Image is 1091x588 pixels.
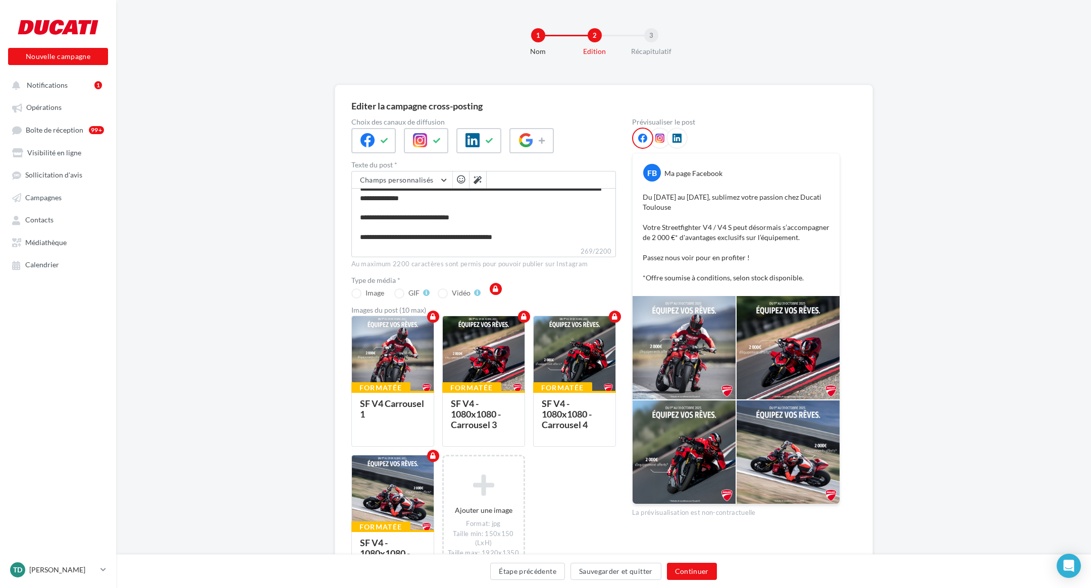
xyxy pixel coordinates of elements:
[27,148,81,157] span: Visibilité en ligne
[542,398,592,430] div: SF V4 - 1080x1080 - Carrousel 4
[26,126,83,134] span: Boîte de réception
[6,143,110,161] a: Visibilité en ligne
[632,504,840,517] div: La prévisualisation est non-contractuelle
[506,46,570,56] div: Nom
[25,238,67,247] span: Médiathèque
[351,277,616,284] label: Type de média *
[25,171,82,180] span: Sollicitation d'avis
[25,261,59,269] span: Calendrier
[351,101,483,110] div: Editer la campagne cross-posting
[442,382,501,393] div: Formatée
[94,81,102,89] div: 1
[6,210,110,228] a: Contacts
[351,119,616,126] label: Choix des canaux de diffusion
[643,164,661,182] div: FB
[6,98,110,116] a: Opérations
[351,246,616,257] label: 269/2200
[533,382,592,393] div: Formatée
[360,398,424,420] div: SF V4 Carrousel 1
[25,216,54,224] span: Contacts
[632,119,840,126] div: Prévisualiser le post
[29,565,96,575] p: [PERSON_NAME]
[643,192,829,283] p: Du [DATE] au [DATE], sublimez votre passion chez Ducati Toulouse Votre Streetfighter V4 / V4 S pe...
[26,103,62,112] span: Opérations
[6,76,106,94] button: Notifications 1
[89,126,104,134] div: 99+
[6,121,110,139] a: Boîte de réception99+
[27,81,68,89] span: Notifications
[352,171,452,189] button: Champs personnalisés
[562,46,627,56] div: Edition
[531,28,545,42] div: 1
[619,46,684,56] div: Récapitulatif
[351,260,616,269] div: Au maximum 2200 caractères sont permis pour pouvoir publier sur Instagram
[25,193,62,202] span: Campagnes
[360,537,410,569] div: SF V4 - 1080x1080 - Carrousel 2
[360,175,434,184] span: Champs personnalisés
[644,28,658,42] div: 3
[13,565,22,575] span: TD
[351,521,410,533] div: Formatée
[351,307,616,314] div: Images du post (10 max)
[6,188,110,206] a: Campagnes
[6,255,110,273] a: Calendrier
[6,165,110,184] a: Sollicitation d'avis
[588,28,602,42] div: 2
[8,48,108,65] button: Nouvelle campagne
[490,563,565,580] button: Étape précédente
[351,382,410,393] div: Formatée
[451,398,501,430] div: SF V4 - 1080x1080 - Carrousel 3
[6,233,110,251] a: Médiathèque
[664,168,722,179] div: Ma page Facebook
[570,563,661,580] button: Sauvegarder et quitter
[351,161,616,168] label: Texte du post *
[1057,554,1081,578] div: Open Intercom Messenger
[667,563,717,580] button: Continuer
[8,560,108,579] a: TD [PERSON_NAME]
